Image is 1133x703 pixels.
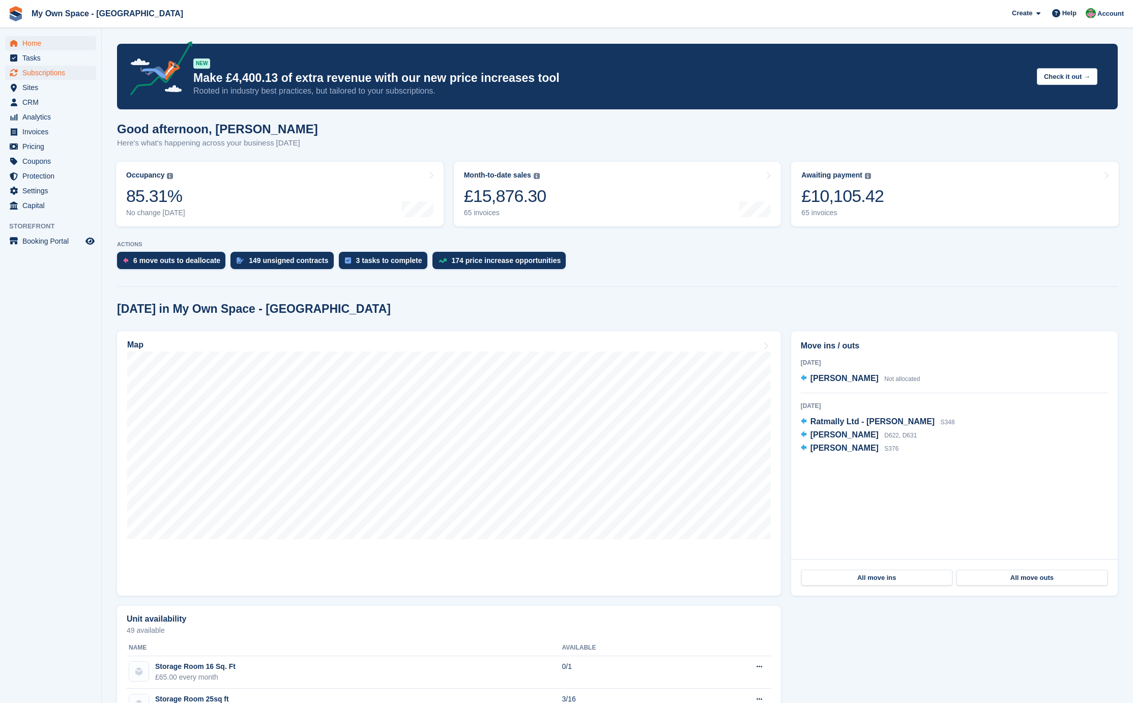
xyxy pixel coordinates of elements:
[5,169,96,183] a: menu
[801,209,884,217] div: 65 invoices
[432,252,571,274] a: 174 price increase opportunities
[5,198,96,213] a: menu
[884,375,920,383] span: Not allocated
[249,256,328,265] div: 149 unsigned contracts
[1012,8,1032,18] span: Create
[339,252,432,274] a: 3 tasks to complete
[5,234,96,248] a: menu
[22,36,83,50] span: Home
[129,662,149,681] img: blank-unit-type-icon-ffbac7b88ba66c5e286b0e438baccc4b9c83835d4c34f86887a83fc20ec27e7b.svg
[117,137,318,149] p: Here's what's happening across your business [DATE]
[941,419,955,426] span: S348
[22,154,83,168] span: Coupons
[562,640,691,656] th: Available
[5,110,96,124] a: menu
[452,256,561,265] div: 174 price increase opportunities
[126,171,164,180] div: Occupancy
[562,656,691,689] td: 0/1
[801,570,952,586] a: All move ins
[127,640,562,656] th: Name
[5,36,96,50] a: menu
[5,66,96,80] a: menu
[117,331,781,596] a: Map
[127,627,771,634] p: 49 available
[116,162,444,226] a: Occupancy 85.31% No change [DATE]
[1086,8,1096,18] img: Millie Webb
[865,173,871,179] img: icon-info-grey-7440780725fd019a000dd9b08b2336e03edf1995a4989e88bcd33f0948082b44.svg
[810,430,879,439] span: [PERSON_NAME]
[464,209,546,217] div: 65 invoices
[5,125,96,139] a: menu
[884,432,917,439] span: D622, D631
[117,302,391,316] h2: [DATE] in My Own Space - [GEOGRAPHIC_DATA]
[534,173,540,179] img: icon-info-grey-7440780725fd019a000dd9b08b2336e03edf1995a4989e88bcd33f0948082b44.svg
[5,184,96,198] a: menu
[801,358,1108,367] div: [DATE]
[22,169,83,183] span: Protection
[22,234,83,248] span: Booking Portal
[1037,68,1097,85] button: Check it out →
[22,125,83,139] span: Invoices
[5,139,96,154] a: menu
[22,139,83,154] span: Pricing
[127,614,186,624] h2: Unit availability
[155,672,236,683] div: £65.00 every month
[464,171,531,180] div: Month-to-date sales
[117,241,1118,248] p: ACTIONS
[1062,8,1077,18] span: Help
[5,51,96,65] a: menu
[801,401,1108,411] div: [DATE]
[5,95,96,109] a: menu
[5,154,96,168] a: menu
[155,661,236,672] div: Storage Room 16 Sq. Ft
[127,340,143,349] h2: Map
[801,442,899,455] a: [PERSON_NAME] S376
[439,258,447,263] img: price_increase_opportunities-93ffe204e8149a01c8c9dc8f82e8f89637d9d84a8eef4429ea346261dce0b2c0.svg
[193,58,210,69] div: NEW
[22,66,83,80] span: Subscriptions
[133,256,220,265] div: 6 move outs to deallocate
[810,374,879,383] span: [PERSON_NAME]
[22,184,83,198] span: Settings
[122,41,193,99] img: price-adjustments-announcement-icon-8257ccfd72463d97f412b2fc003d46551f7dbcb40ab6d574587a9cd5c0d94...
[22,198,83,213] span: Capital
[193,85,1029,97] p: Rooted in industry best practices, but tailored to your subscriptions.
[117,122,318,136] h1: Good afternoon, [PERSON_NAME]
[454,162,781,226] a: Month-to-date sales £15,876.30 65 invoices
[801,429,917,442] a: [PERSON_NAME] D622, D631
[237,257,244,263] img: contract_signature_icon-13c848040528278c33f63329250d36e43548de30e8caae1d1a13099fd9432cc5.svg
[801,171,862,180] div: Awaiting payment
[230,252,338,274] a: 149 unsigned contracts
[884,445,898,452] span: S376
[126,209,185,217] div: No change [DATE]
[801,186,884,207] div: £10,105.42
[22,80,83,95] span: Sites
[167,173,173,179] img: icon-info-grey-7440780725fd019a000dd9b08b2336e03edf1995a4989e88bcd33f0948082b44.svg
[956,570,1108,586] a: All move outs
[22,110,83,124] span: Analytics
[345,257,351,263] img: task-75834270c22a3079a89374b754ae025e5fb1db73e45f91037f5363f120a921f8.svg
[801,372,920,386] a: [PERSON_NAME] Not allocated
[791,162,1119,226] a: Awaiting payment £10,105.42 65 invoices
[22,51,83,65] span: Tasks
[27,5,187,22] a: My Own Space - [GEOGRAPHIC_DATA]
[810,417,935,426] span: Ratmally Ltd - [PERSON_NAME]
[193,71,1029,85] p: Make £4,400.13 of extra revenue with our new price increases tool
[801,340,1108,352] h2: Move ins / outs
[356,256,422,265] div: 3 tasks to complete
[126,186,185,207] div: 85.31%
[123,257,128,263] img: move_outs_to_deallocate_icon-f764333ba52eb49d3ac5e1228854f67142a1ed5810a6f6cc68b1a99e826820c5.svg
[22,95,83,109] span: CRM
[8,6,23,21] img: stora-icon-8386f47178a22dfd0bd8f6a31ec36ba5ce8667c1dd55bd0f319d3a0aa187defe.svg
[9,221,101,231] span: Storefront
[810,444,879,452] span: [PERSON_NAME]
[464,186,546,207] div: £15,876.30
[801,416,955,429] a: Ratmally Ltd - [PERSON_NAME] S348
[84,235,96,247] a: Preview store
[5,80,96,95] a: menu
[117,252,230,274] a: 6 move outs to deallocate
[1097,9,1124,19] span: Account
